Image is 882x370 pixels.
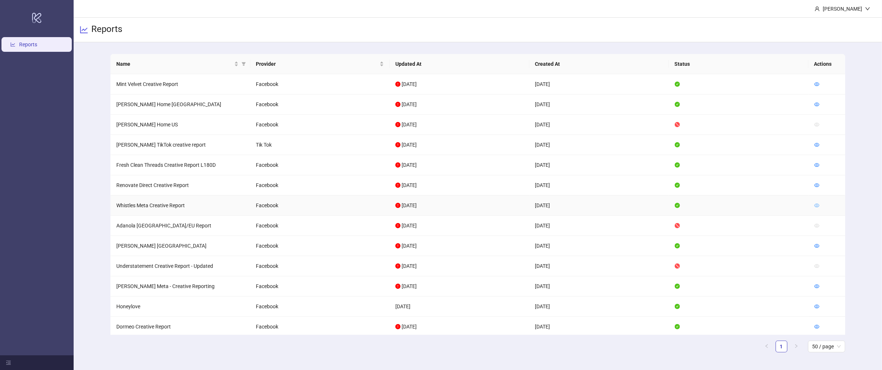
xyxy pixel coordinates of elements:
span: menu-fold [6,360,11,365]
span: 50 / page [812,341,841,352]
span: eye [814,243,819,248]
span: exclamation-circle [395,223,401,228]
td: [DATE] [389,297,529,317]
span: eye [814,263,819,269]
td: Facebook [250,155,389,175]
a: eye [814,182,819,188]
span: eye [814,82,819,87]
th: Updated At [390,54,529,74]
span: exclamation-circle [395,122,401,127]
span: exclamation-circle [395,183,401,188]
a: eye [814,142,819,148]
span: [DATE] [402,263,417,269]
li: Next Page [790,341,802,352]
span: line-chart [80,25,88,34]
td: Facebook [250,195,389,216]
span: filter [241,62,246,66]
td: Dormeo Creative Report [110,317,250,337]
td: [DATE] [529,175,669,195]
span: check-circle [675,183,680,188]
th: Provider [250,54,390,74]
td: Facebook [250,216,389,236]
a: eye [814,101,819,107]
span: [DATE] [402,324,417,330]
td: [DATE] [529,74,669,94]
span: [DATE] [402,81,417,87]
span: right [794,344,798,348]
span: [DATE] [402,243,417,249]
span: exclamation-circle [395,243,401,248]
td: Renovate Direct Creative Report [110,175,250,195]
td: [DATE] [529,317,669,337]
td: [DATE] [529,276,669,297]
span: check-circle [675,284,680,289]
span: Provider [256,60,378,68]
td: [DATE] [529,155,669,175]
td: Facebook [250,236,389,256]
a: eye [814,81,819,87]
span: exclamation-circle [395,102,401,107]
td: [PERSON_NAME] TikTok creative report [110,135,250,155]
a: eye [814,324,819,330]
a: 1 [776,341,787,352]
span: exclamation-circle [395,82,401,87]
div: [PERSON_NAME] [820,5,865,13]
span: exclamation-circle [395,284,401,289]
li: Previous Page [761,341,773,352]
span: [DATE] [402,162,417,168]
span: eye [814,183,819,188]
span: check-circle [675,243,680,248]
td: Facebook [250,317,389,337]
span: exclamation-circle [395,162,401,168]
span: eye [814,284,819,289]
span: [DATE] [402,182,417,188]
span: exclamation-circle [395,263,401,269]
td: [DATE] [529,94,669,115]
span: exclamation-circle [395,324,401,329]
span: [DATE] [402,142,417,148]
td: Facebook [250,297,389,317]
a: eye [814,243,819,249]
span: exclamation-circle [395,142,401,147]
td: Mint Velvet Creative Report [110,74,250,94]
span: [DATE] [402,202,417,208]
th: Created At [529,54,669,74]
span: left [765,344,769,348]
td: Facebook [250,74,389,94]
td: Adanola [GEOGRAPHIC_DATA]/EU Report [110,216,250,236]
td: [DATE] [529,195,669,216]
td: Facebook [250,276,389,297]
td: [DATE] [529,135,669,155]
span: check-circle [675,324,680,329]
th: Actions [808,54,845,74]
td: Facebook [250,256,389,276]
span: check-circle [675,203,680,208]
span: eye [814,203,819,208]
span: check-circle [675,142,680,147]
td: [PERSON_NAME] Meta - Creative Reporting [110,276,250,297]
span: stop [675,122,680,127]
span: exclamation-circle [395,203,401,208]
td: Facebook [250,115,389,135]
span: check-circle [675,102,680,107]
td: [PERSON_NAME] [GEOGRAPHIC_DATA] [110,236,250,256]
span: [DATE] [402,223,417,229]
a: eye [814,283,819,289]
a: eye [814,303,819,309]
span: eye [814,223,819,228]
span: eye [814,304,819,309]
span: [DATE] [402,283,417,289]
a: eye [814,162,819,168]
td: [DATE] [529,216,669,236]
span: eye [814,122,819,127]
a: eye [814,202,819,208]
span: [DATE] [402,101,417,107]
span: user [815,6,820,11]
td: Whistles Meta Creative Report [110,195,250,216]
a: Reports [19,42,37,47]
span: check-circle [675,162,680,168]
td: [DATE] [529,297,669,317]
td: [PERSON_NAME] Home [GEOGRAPHIC_DATA] [110,94,250,115]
